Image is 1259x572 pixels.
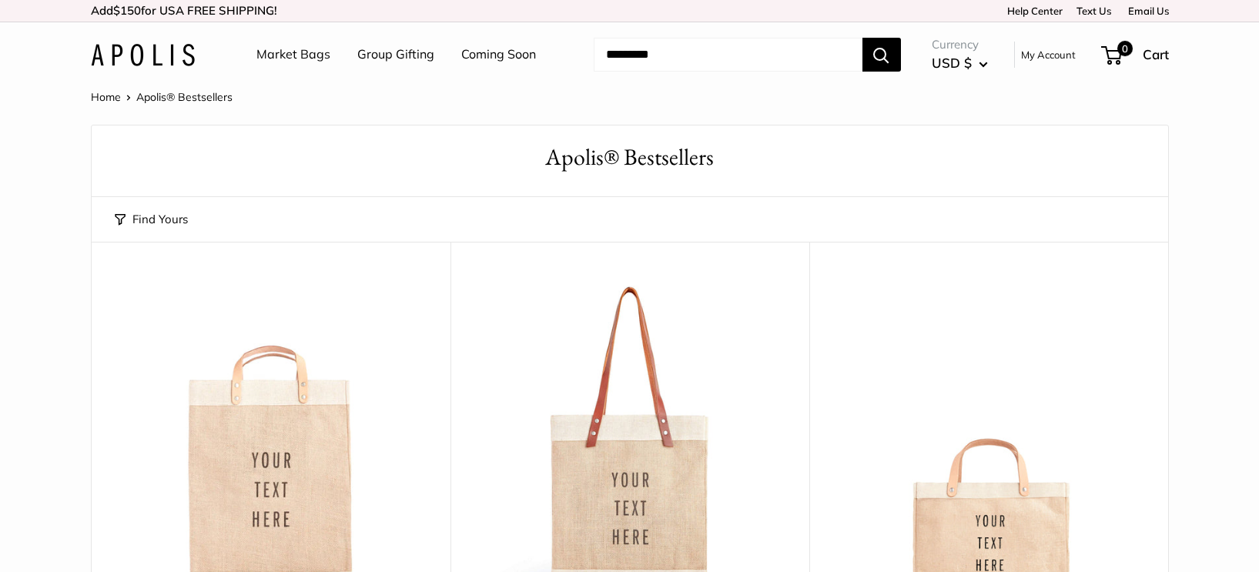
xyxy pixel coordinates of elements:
[357,43,434,66] a: Group Gifting
[932,34,988,55] span: Currency
[115,141,1145,174] h1: Apolis® Bestsellers
[862,38,901,72] button: Search
[594,38,862,72] input: Search...
[136,90,233,104] span: Apolis® Bestsellers
[113,3,141,18] span: $150
[1117,41,1132,56] span: 0
[461,43,536,66] a: Coming Soon
[1077,5,1111,17] a: Text Us
[256,43,330,66] a: Market Bags
[1143,46,1169,62] span: Cart
[91,44,195,66] img: Apolis
[1103,42,1169,67] a: 0 Cart
[1021,45,1076,64] a: My Account
[932,55,972,71] span: USD $
[115,209,188,230] button: Find Yours
[932,51,988,75] button: USD $
[91,90,121,104] a: Home
[1002,5,1063,17] a: Help Center
[1123,5,1169,17] a: Email Us
[91,87,233,107] nav: Breadcrumb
